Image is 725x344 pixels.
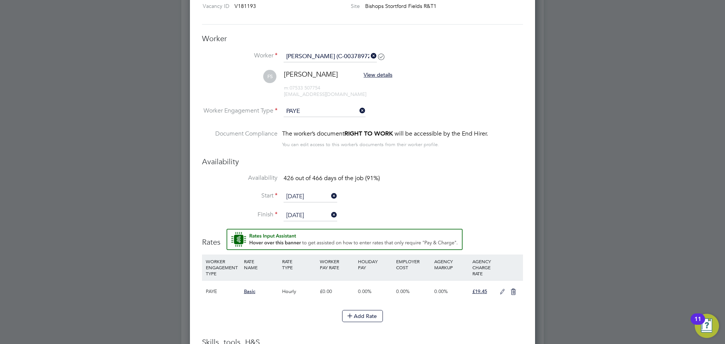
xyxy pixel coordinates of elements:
[242,255,280,274] div: RATE NAME
[344,130,393,137] b: RIGHT TO WORK
[470,255,496,280] div: AGENCY CHARGE RATE
[695,314,719,338] button: Open Resource Center, 11 new notifications
[202,229,523,247] h3: Rates
[284,91,366,97] span: [EMAIL_ADDRESS][DOMAIN_NAME]
[434,288,448,295] span: 0.00%
[396,288,410,295] span: 0.00%
[284,85,320,91] span: 07533 507754
[694,319,701,329] div: 11
[202,34,523,43] h3: Worker
[199,3,229,9] label: Vacancy ID
[472,288,487,295] span: £19.45
[234,3,256,9] span: V181193
[202,129,278,148] label: Document Compliance
[284,106,366,117] input: Select one
[394,255,432,274] div: EMPLOYER COST
[202,211,278,219] label: Finish
[202,174,278,182] label: Availability
[284,70,338,79] span: [PERSON_NAME]
[356,255,394,274] div: HOLIDAY PAY
[202,157,523,167] h3: Availability
[282,140,439,149] div: You can edit access to this worker’s documents from their worker profile.
[432,255,470,274] div: AGENCY MARKUP
[282,129,488,138] div: The worker’s document will be accessible by the End Hirer.
[284,85,290,91] span: m:
[318,281,356,302] div: £0.00
[358,288,372,295] span: 0.00%
[280,281,318,302] div: Hourly
[202,52,278,60] label: Worker
[317,3,360,9] label: Site
[284,51,377,62] input: Search for...
[318,255,356,274] div: WORKER PAY RATE
[204,255,242,280] div: WORKER ENGAGEMENT TYPE
[284,174,380,182] span: 426 out of 466 days of the job (91%)
[280,255,318,274] div: RATE TYPE
[244,288,255,295] span: Basic
[284,191,337,202] input: Select one
[202,192,278,200] label: Start
[202,107,278,115] label: Worker Engagement Type
[204,281,242,302] div: PAYE
[227,229,463,250] button: Rate Assistant
[365,3,437,9] span: Bishops Stortford Fields R&T1
[364,71,392,78] span: View details
[263,70,276,83] span: FS
[342,310,383,322] button: Add Rate
[284,210,337,221] input: Select one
